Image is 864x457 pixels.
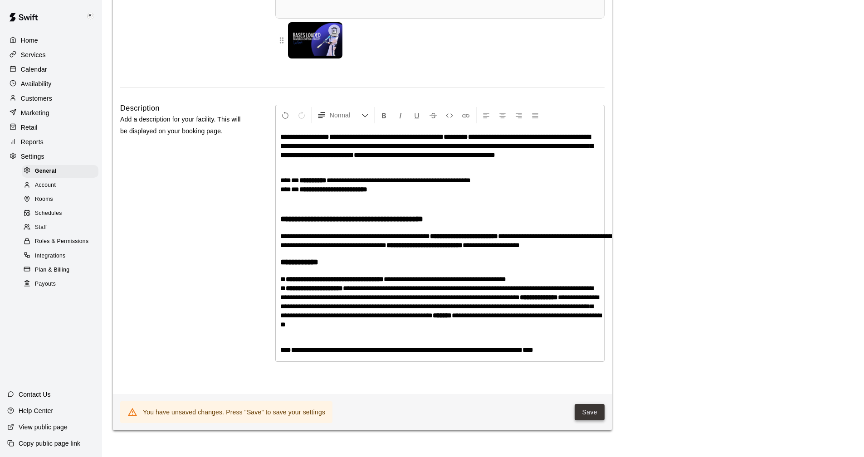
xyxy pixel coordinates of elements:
button: Save [575,404,605,421]
p: Services [21,50,46,59]
a: Settings [7,150,95,163]
p: View public page [19,423,68,432]
p: Marketing [21,108,49,117]
a: Calendar [7,63,95,76]
p: Reports [21,137,44,146]
a: Customers [7,92,95,105]
span: Account [35,181,56,190]
button: Redo [294,107,309,123]
div: Keith Brooks [83,7,102,25]
a: Account [22,178,102,192]
h6: Description [120,102,160,114]
p: Contact Us [19,390,51,399]
button: Left Align [478,107,494,123]
span: Normal [330,111,361,120]
span: General [35,167,57,176]
p: Availability [21,79,52,88]
button: Format Bold [376,107,392,123]
button: Right Align [511,107,527,123]
span: Schedules [35,209,62,218]
div: Rooms [22,193,98,206]
a: Schedules [22,207,102,221]
a: Integrations [22,249,102,263]
button: Undo [278,107,293,123]
span: Integrations [35,252,66,261]
div: Integrations [22,250,98,263]
button: Insert Code [442,107,457,123]
p: Customers [21,94,52,103]
a: Roles & Permissions [22,235,102,249]
a: Reports [7,135,95,149]
p: Settings [21,152,44,161]
div: Plan & Billing [22,264,98,277]
button: Format Strikethrough [425,107,441,123]
a: Availability [7,77,95,91]
a: Services [7,48,95,62]
a: Marketing [7,106,95,120]
a: Staff [22,221,102,235]
span: Staff [35,223,47,232]
div: Schedules [22,207,98,220]
a: General [22,164,102,178]
button: Insert Link [458,107,473,123]
div: Staff [22,221,98,234]
span: Rooms [35,195,53,204]
div: Payouts [22,278,98,291]
p: Copy public page link [19,439,80,448]
div: Account [22,179,98,192]
img: Keith Brooks [85,11,96,22]
button: Center Align [495,107,510,123]
p: Add a description for your facility. This will be displayed on your booking page. [120,114,246,136]
p: Retail [21,123,38,132]
p: Calendar [21,65,47,74]
button: Format Italics [393,107,408,123]
p: Help Center [19,406,53,415]
div: You have unsaved changes. Press "Save" to save your settings [143,404,325,420]
button: Format Underline [409,107,425,123]
div: General [22,165,98,178]
span: Payouts [35,280,56,289]
p: Home [21,36,38,45]
a: Retail [7,121,95,134]
button: Justify Align [527,107,543,123]
a: Home [7,34,95,47]
a: Rooms [22,193,102,207]
a: Payouts [22,277,102,291]
a: Plan & Billing [22,263,102,277]
img: Banner 1 [288,22,342,58]
div: Roles & Permissions [22,235,98,248]
button: Formatting Options [313,107,372,123]
span: Plan & Billing [35,266,69,275]
span: Roles & Permissions [35,237,88,246]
